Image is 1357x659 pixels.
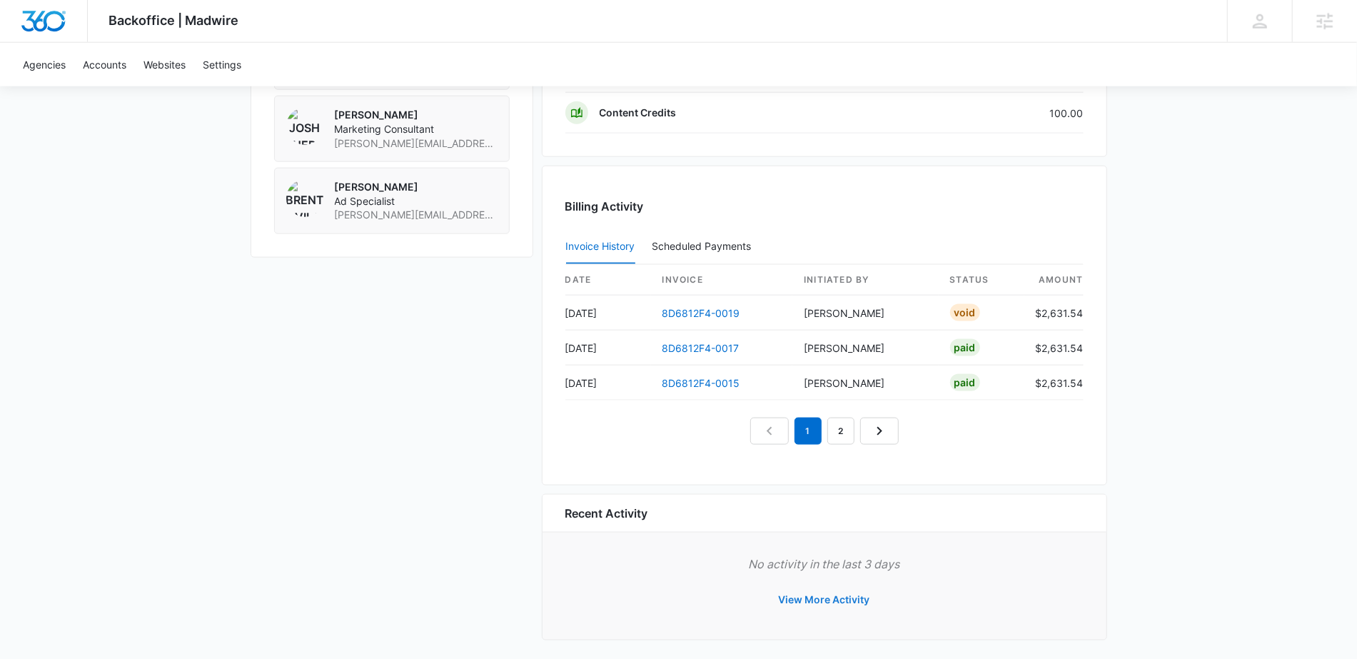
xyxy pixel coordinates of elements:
a: 8D6812F4-0015 [662,377,740,389]
a: Next Page [860,418,899,445]
td: [PERSON_NAME] [792,366,938,401]
div: Paid [950,339,980,356]
a: Accounts [74,43,135,86]
button: View More Activity [765,583,884,617]
td: [DATE] [565,296,651,331]
th: amount [1024,265,1084,296]
div: Scheduled Payments [652,241,757,251]
a: 8D6812F4-0019 [662,307,740,319]
p: [PERSON_NAME] [335,108,498,122]
th: Initiated By [792,265,938,296]
p: [PERSON_NAME] [335,180,498,194]
h6: Recent Activity [565,505,648,522]
span: Ad Specialist [335,194,498,208]
span: [PERSON_NAME][EMAIL_ADDRESS][PERSON_NAME][DOMAIN_NAME] [335,208,498,222]
th: invoice [651,265,793,296]
td: $2,631.54 [1024,366,1084,401]
th: status [939,265,1024,296]
a: Page 2 [827,418,854,445]
em: 1 [794,418,822,445]
td: [PERSON_NAME] [792,331,938,366]
span: Backoffice | Madwire [109,13,239,28]
div: Paid [950,374,980,391]
td: [DATE] [565,366,651,401]
span: [PERSON_NAME][EMAIL_ADDRESS][PERSON_NAME][DOMAIN_NAME] [335,136,498,151]
td: $2,631.54 [1024,296,1084,331]
td: [PERSON_NAME] [792,296,938,331]
span: Marketing Consultant [335,122,498,136]
p: Content Credits [600,106,677,120]
h3: Billing Activity [565,198,1084,215]
td: $2,631.54 [1024,331,1084,366]
th: date [565,265,651,296]
div: Void [950,304,980,321]
td: 100.00 [932,93,1084,134]
img: Brent Avila [286,180,323,217]
a: 8D6812F4-0017 [662,342,740,354]
nav: Pagination [750,418,899,445]
p: No activity in the last 3 days [565,555,1084,573]
td: [DATE] [565,331,651,366]
button: Invoice History [566,230,635,264]
img: Josh Sherman [286,108,323,145]
a: Agencies [14,43,74,86]
a: Websites [135,43,194,86]
a: Settings [194,43,250,86]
